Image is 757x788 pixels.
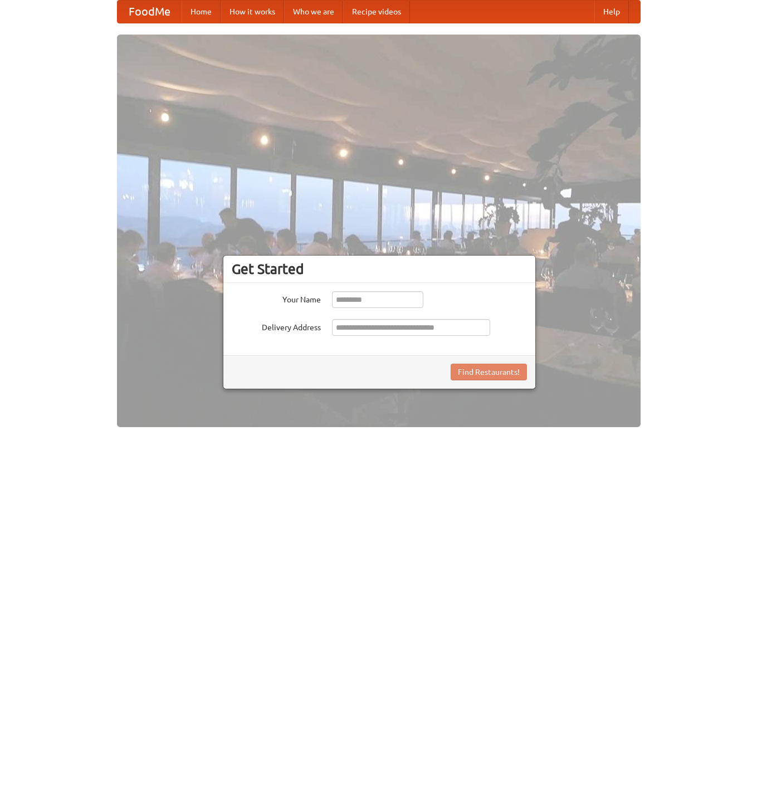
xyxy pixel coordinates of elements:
[232,291,321,305] label: Your Name
[232,319,321,333] label: Delivery Address
[232,261,527,277] h3: Get Started
[118,1,182,23] a: FoodMe
[221,1,284,23] a: How it works
[451,364,527,380] button: Find Restaurants!
[594,1,629,23] a: Help
[343,1,410,23] a: Recipe videos
[182,1,221,23] a: Home
[284,1,343,23] a: Who we are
